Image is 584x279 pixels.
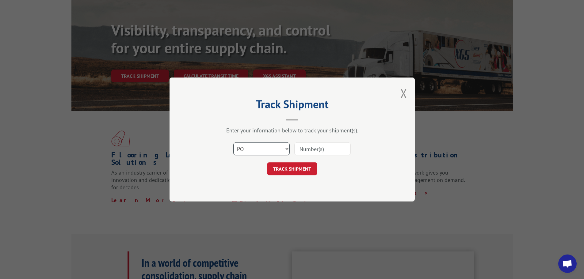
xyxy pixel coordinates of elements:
h2: Track Shipment [200,100,384,111]
button: TRACK SHIPMENT [267,162,317,175]
button: Close modal [400,85,407,101]
input: Number(s) [294,142,351,155]
div: Enter your information below to track your shipment(s). [200,127,384,134]
div: Open chat [558,254,577,273]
